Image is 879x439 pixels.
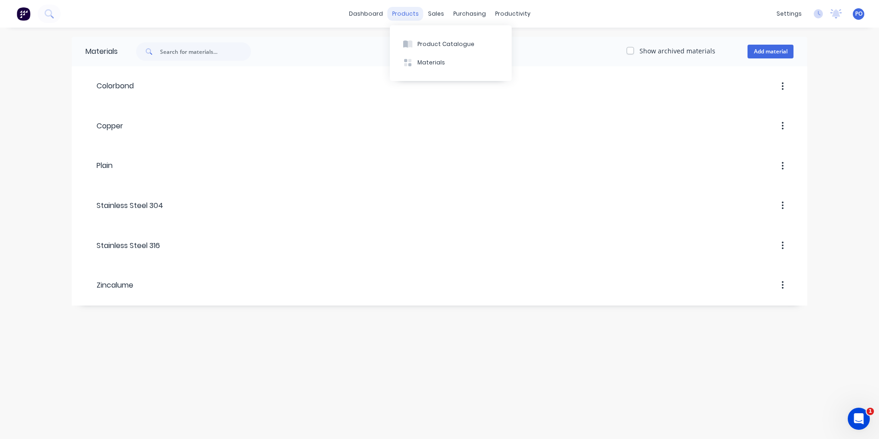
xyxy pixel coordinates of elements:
[417,58,445,67] div: Materials
[390,35,512,53] button: Product Catalogue
[17,7,30,21] img: Factory
[86,81,134,92] div: Colorbond
[491,7,535,21] div: productivity
[417,40,474,48] div: Product Catalogue
[344,7,388,21] a: dashboard
[772,7,806,21] div: settings
[86,200,163,211] div: Stainless Steel 304
[855,10,862,18] span: PO
[848,408,870,430] iframe: Intercom live chat
[867,408,874,415] span: 1
[72,37,118,66] div: Materials
[423,7,449,21] div: sales
[748,45,793,58] button: Add material
[639,46,715,56] label: Show archived materials
[86,240,160,251] div: Stainless Steel 316
[86,280,133,291] div: Zincalume
[449,7,491,21] div: purchasing
[86,160,113,171] div: Plain
[160,42,251,61] input: Search for materials...
[86,121,123,132] div: Copper
[388,7,423,21] div: products
[390,53,512,72] button: Materials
